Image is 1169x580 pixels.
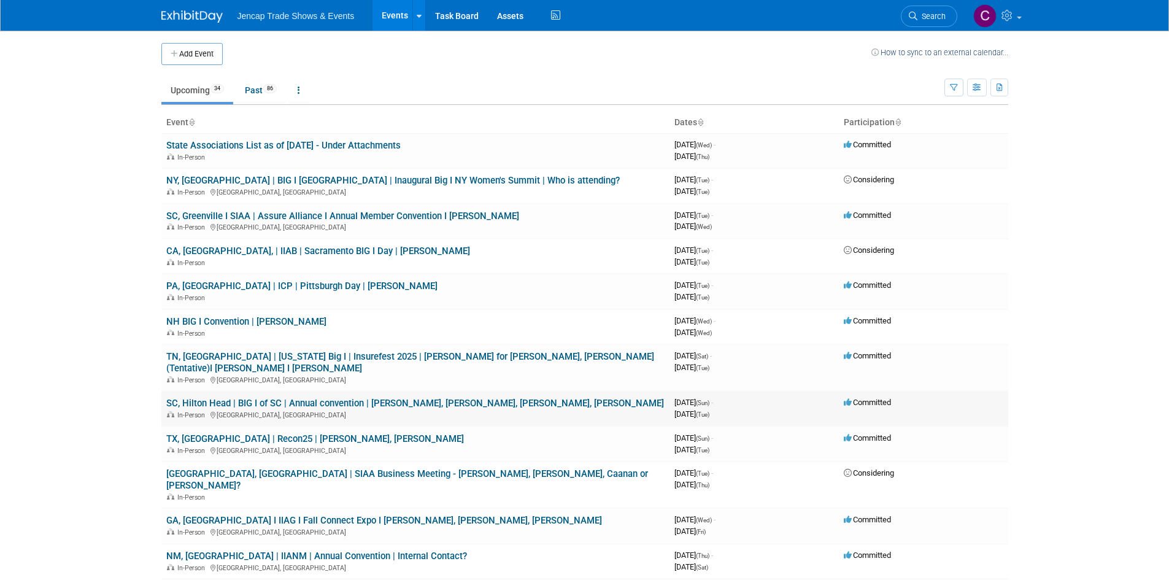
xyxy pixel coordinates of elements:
[167,153,174,160] img: In-Person Event
[166,468,648,491] a: [GEOGRAPHIC_DATA], [GEOGRAPHIC_DATA] | SIAA Business Meeting - [PERSON_NAME], [PERSON_NAME], Caan...
[167,259,174,265] img: In-Person Event
[669,112,839,133] th: Dates
[177,259,209,267] span: In-Person
[161,112,669,133] th: Event
[844,175,894,184] span: Considering
[177,294,209,302] span: In-Person
[166,551,467,562] a: NM, [GEOGRAPHIC_DATA] | IIANM | Annual Convention | Internal Contact?
[696,447,709,454] span: (Tue)
[711,551,713,560] span: -
[166,211,519,222] a: SC, Greenville I SIAA | Assure Alliance I Annual Member Convention I [PERSON_NAME]
[674,433,713,443] span: [DATE]
[177,330,209,338] span: In-Person
[696,188,709,195] span: (Tue)
[696,470,709,477] span: (Tue)
[674,398,713,407] span: [DATE]
[263,84,277,93] span: 86
[844,211,891,220] span: Committed
[177,223,209,231] span: In-Person
[236,79,286,102] a: Past86
[177,153,209,161] span: In-Person
[166,433,464,444] a: TX, [GEOGRAPHIC_DATA] | Recon25 | [PERSON_NAME], [PERSON_NAME]
[166,398,664,409] a: SC, Hilton Head | BIG I of SC | Annual convention | [PERSON_NAME], [PERSON_NAME], [PERSON_NAME], ...
[844,140,891,149] span: Committed
[177,188,209,196] span: In-Person
[674,211,713,220] span: [DATE]
[844,246,894,255] span: Considering
[167,188,174,195] img: In-Person Event
[167,294,174,300] img: In-Person Event
[674,527,706,536] span: [DATE]
[696,259,709,266] span: (Tue)
[674,480,709,489] span: [DATE]
[166,351,654,374] a: TN, [GEOGRAPHIC_DATA] | [US_STATE] Big I | Insurefest 2025 | [PERSON_NAME] for [PERSON_NAME], [PE...
[696,517,712,524] span: (Wed)
[674,187,709,196] span: [DATE]
[674,363,709,372] span: [DATE]
[674,316,716,325] span: [DATE]
[844,351,891,360] span: Committed
[711,398,713,407] span: -
[710,351,712,360] span: -
[696,411,709,418] span: (Tue)
[177,493,209,501] span: In-Person
[167,376,174,382] img: In-Person Event
[711,175,713,184] span: -
[674,468,713,478] span: [DATE]
[696,330,712,336] span: (Wed)
[167,528,174,535] img: In-Person Event
[167,411,174,417] img: In-Person Event
[901,6,957,27] a: Search
[697,117,703,127] a: Sort by Start Date
[167,493,174,500] img: In-Person Event
[844,515,891,524] span: Committed
[844,398,891,407] span: Committed
[844,280,891,290] span: Committed
[167,564,174,570] img: In-Person Event
[696,564,708,571] span: (Sat)
[166,187,665,196] div: [GEOGRAPHIC_DATA], [GEOGRAPHIC_DATA]
[674,445,709,454] span: [DATE]
[696,552,709,559] span: (Thu)
[696,294,709,301] span: (Tue)
[839,112,1008,133] th: Participation
[177,528,209,536] span: In-Person
[161,79,233,102] a: Upcoming34
[674,222,712,231] span: [DATE]
[161,10,223,23] img: ExhibitDay
[844,433,891,443] span: Committed
[177,564,209,572] span: In-Person
[166,280,438,292] a: PA, [GEOGRAPHIC_DATA] | ICP | Pittsburgh Day | [PERSON_NAME]
[674,257,709,266] span: [DATE]
[674,351,712,360] span: [DATE]
[696,212,709,219] span: (Tue)
[166,409,665,419] div: [GEOGRAPHIC_DATA], [GEOGRAPHIC_DATA]
[166,562,665,572] div: [GEOGRAPHIC_DATA], [GEOGRAPHIC_DATA]
[711,468,713,478] span: -
[674,515,716,524] span: [DATE]
[674,140,716,149] span: [DATE]
[166,515,602,526] a: GA, [GEOGRAPHIC_DATA] I IIAG I Fall Connect Expo I [PERSON_NAME], [PERSON_NAME], [PERSON_NAME]
[696,482,709,489] span: (Thu)
[696,223,712,230] span: (Wed)
[895,117,901,127] a: Sort by Participation Type
[871,48,1008,57] a: How to sync to an external calendar...
[711,211,713,220] span: -
[696,153,709,160] span: (Thu)
[711,280,713,290] span: -
[917,12,946,21] span: Search
[674,551,713,560] span: [DATE]
[696,528,706,535] span: (Fri)
[711,433,713,443] span: -
[167,330,174,336] img: In-Person Event
[166,246,470,257] a: CA, [GEOGRAPHIC_DATA], | IIAB | Sacramento BIG I Day | [PERSON_NAME]
[696,365,709,371] span: (Tue)
[696,435,709,442] span: (Sun)
[674,328,712,337] span: [DATE]
[674,562,708,571] span: [DATE]
[674,152,709,161] span: [DATE]
[177,376,209,384] span: In-Person
[166,222,665,231] div: [GEOGRAPHIC_DATA], [GEOGRAPHIC_DATA]
[210,84,224,93] span: 34
[714,515,716,524] span: -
